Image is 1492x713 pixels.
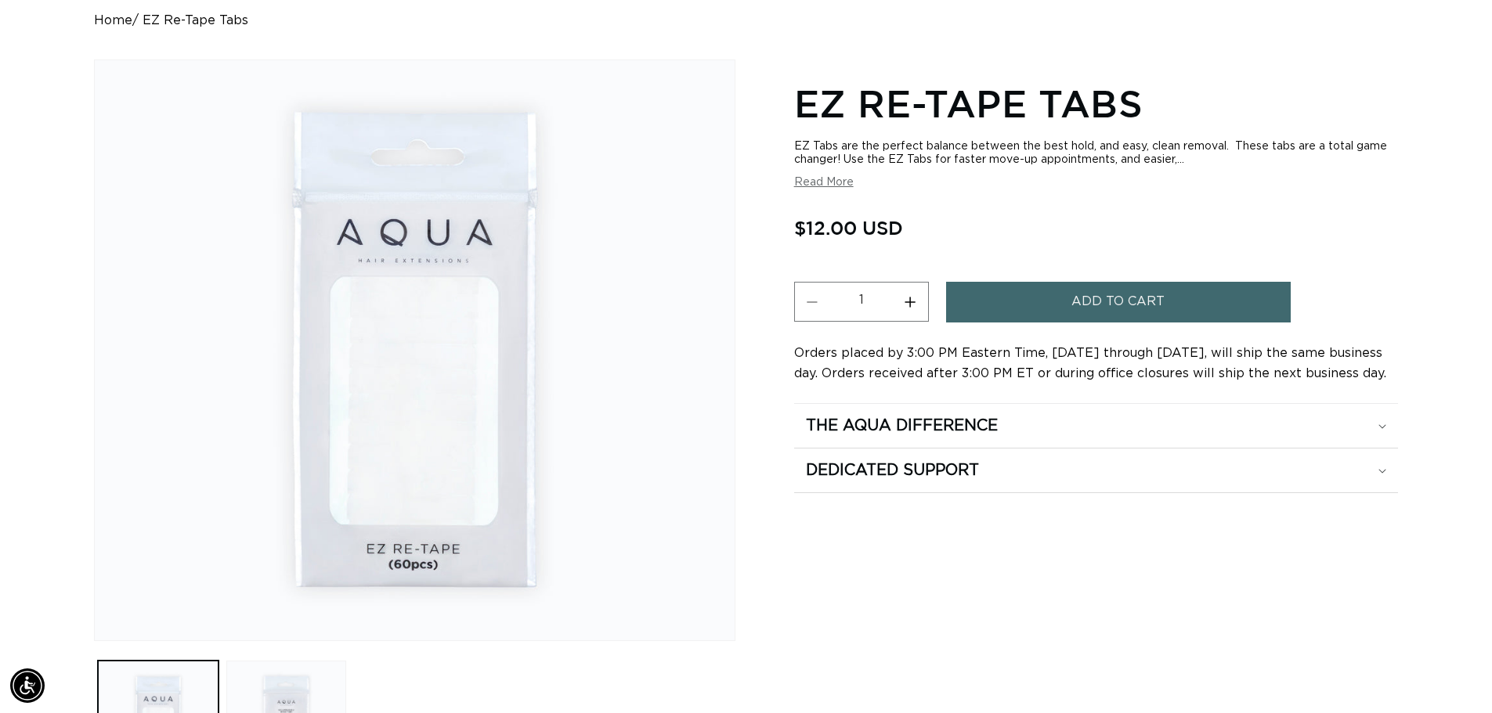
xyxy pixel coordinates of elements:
[143,13,248,28] span: EZ Re-Tape Tabs
[794,448,1398,492] summary: Dedicated Support
[794,140,1398,167] div: EZ Tabs are the perfect balance between the best hold, and easy, clean removal. These tabs are a ...
[794,213,903,243] span: $12.00 USD
[794,79,1398,128] h1: EZ Re-Tape Tabs
[806,460,979,481] h2: Dedicated Support
[1414,638,1492,713] iframe: Chat Widget
[94,13,132,28] a: Home
[10,668,45,703] div: Accessibility Menu
[806,416,998,436] h2: The Aqua Difference
[1071,282,1165,322] span: Add to cart
[946,282,1291,322] button: Add to cart
[794,176,854,189] button: Read More
[94,13,1398,28] nav: breadcrumbs
[794,404,1398,448] summary: The Aqua Difference
[794,347,1386,380] span: Orders placed by 3:00 PM Eastern Time, [DATE] through [DATE], will ship the same business day. Or...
